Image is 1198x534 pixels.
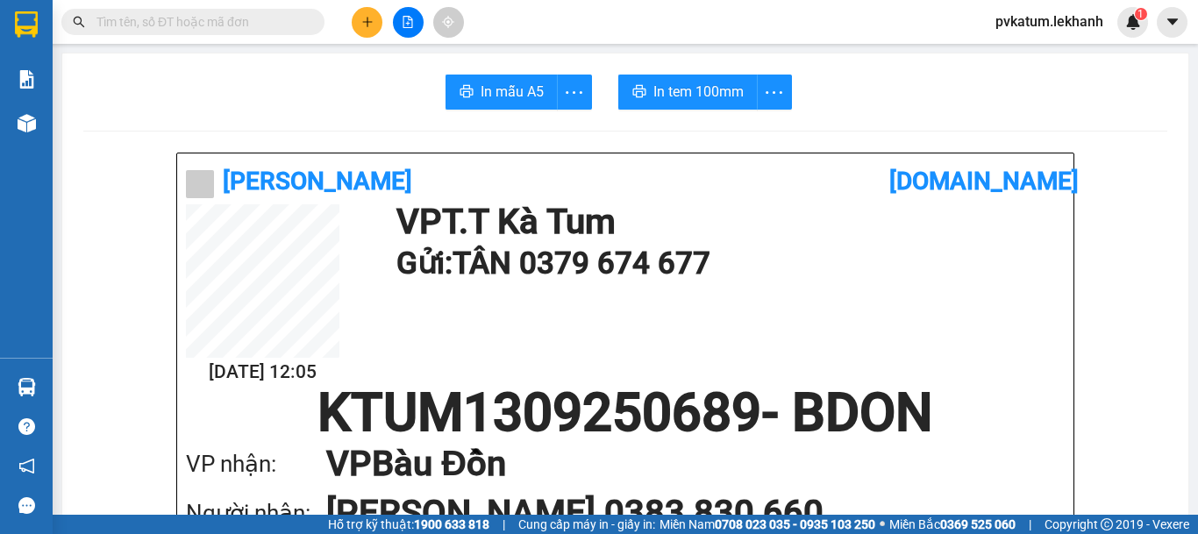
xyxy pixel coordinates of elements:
span: caret-down [1165,14,1180,30]
span: printer [460,84,474,101]
img: solution-icon [18,70,36,89]
span: more [758,82,791,103]
strong: 0708 023 035 - 0935 103 250 [715,517,875,531]
span: pvkatum.lekhanh [981,11,1117,32]
strong: 0369 525 060 [940,517,1016,531]
span: In tem 100mm [653,81,744,103]
button: file-add [393,7,424,38]
span: message [18,497,35,514]
span: plus [361,16,374,28]
button: more [757,75,792,110]
button: plus [352,7,382,38]
sup: 1 [1135,8,1147,20]
img: warehouse-icon [18,114,36,132]
span: 1 [1137,8,1144,20]
div: VP nhận: [186,446,326,482]
button: printerIn tem 100mm [618,75,758,110]
span: copyright [1101,518,1113,530]
img: icon-new-feature [1125,14,1141,30]
strong: 1900 633 818 [414,517,489,531]
h1: VP T.T Kà Tum [396,204,1056,239]
span: | [1029,515,1031,534]
h1: KTUM1309250689 - BDON [186,387,1065,439]
button: caret-down [1157,7,1187,38]
span: printer [632,84,646,101]
span: In mẫu A5 [481,81,544,103]
img: logo-vxr [15,11,38,38]
span: Hỗ trợ kỹ thuật: [328,515,489,534]
span: notification [18,458,35,474]
span: question-circle [18,418,35,435]
span: | [503,515,505,534]
button: printerIn mẫu A5 [446,75,558,110]
button: more [557,75,592,110]
h1: VP Bàu Đồn [326,439,1030,488]
span: search [73,16,85,28]
b: [PERSON_NAME] [223,167,412,196]
h2: [DATE] 12:05 [186,358,339,387]
img: warehouse-icon [18,378,36,396]
div: Người nhận: [186,495,326,531]
input: Tìm tên, số ĐT hoặc mã đơn [96,12,303,32]
span: Cung cấp máy in - giấy in: [518,515,655,534]
span: ⚪️ [880,521,885,528]
button: aim [433,7,464,38]
h1: Gửi: TÂN 0379 674 677 [396,239,1056,288]
b: [DOMAIN_NAME] [889,167,1079,196]
span: Miền Nam [660,515,875,534]
span: aim [442,16,454,28]
span: Miền Bắc [889,515,1016,534]
span: file-add [402,16,414,28]
span: more [558,82,591,103]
